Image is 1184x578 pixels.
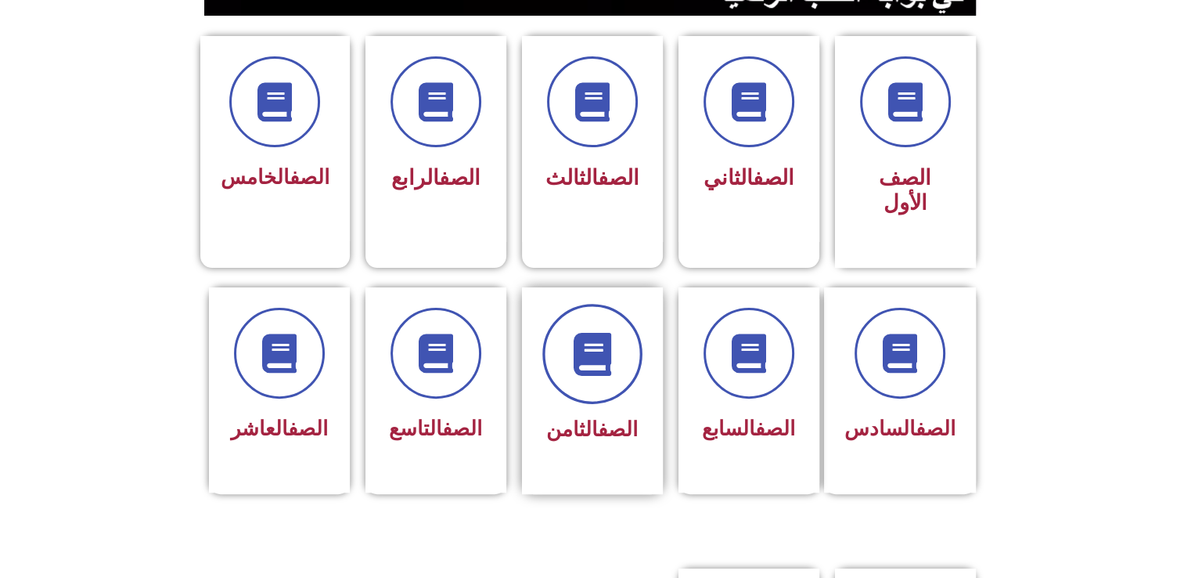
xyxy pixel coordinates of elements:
a: الصف [288,417,328,440]
a: الصف [755,417,795,440]
span: السادس [844,417,955,440]
a: الصف [439,165,480,190]
span: الثالث [545,165,639,190]
span: التاسع [389,417,482,440]
a: الصف [290,165,329,189]
a: الصف [442,417,482,440]
span: الثامن [546,417,638,441]
span: الرابع [391,165,480,190]
a: الصف [598,417,638,441]
a: الصف [916,417,955,440]
span: العاشر [231,417,328,440]
a: الصف [598,165,639,190]
span: السابع [702,417,795,440]
span: الخامس [221,165,329,189]
span: الصف الأول [879,165,931,215]
span: الثاني [704,165,794,190]
a: الصف [753,165,794,190]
